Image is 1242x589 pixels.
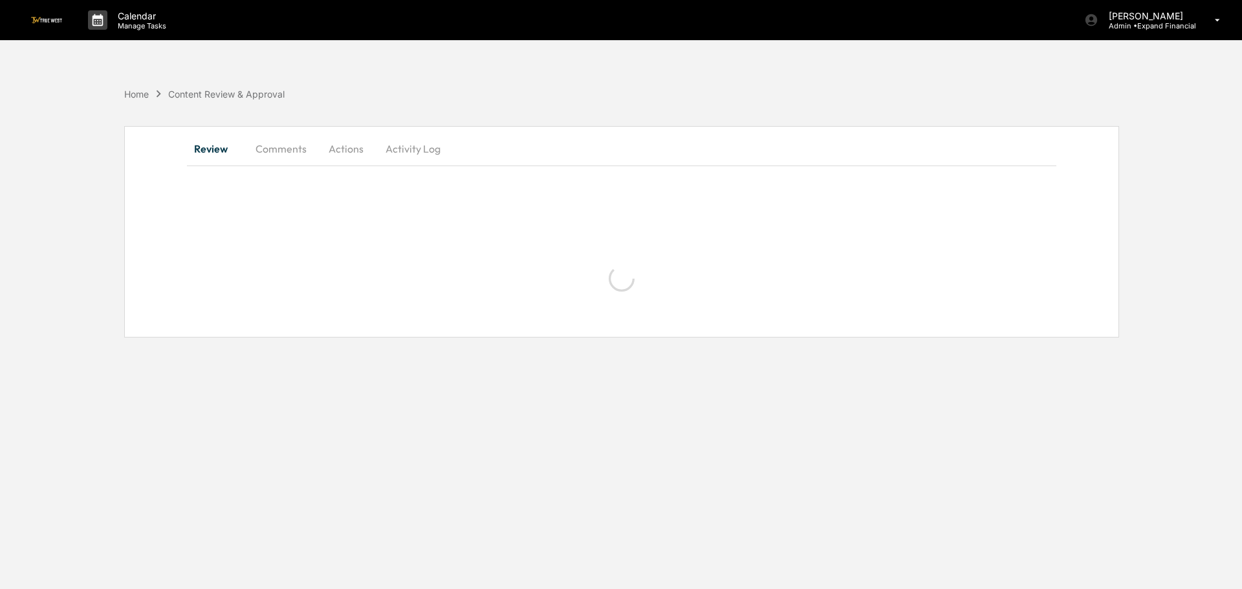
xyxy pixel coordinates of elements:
button: Actions [317,133,375,164]
p: Calendar [107,10,173,21]
button: Activity Log [375,133,451,164]
div: secondary tabs example [187,133,1056,164]
img: logo [31,17,62,23]
button: Review [187,133,245,164]
p: Admin • Expand Financial [1098,21,1196,30]
p: [PERSON_NAME] [1098,10,1196,21]
p: Manage Tasks [107,21,173,30]
div: Home [124,89,149,100]
div: Content Review & Approval [168,89,285,100]
button: Comments [245,133,317,164]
